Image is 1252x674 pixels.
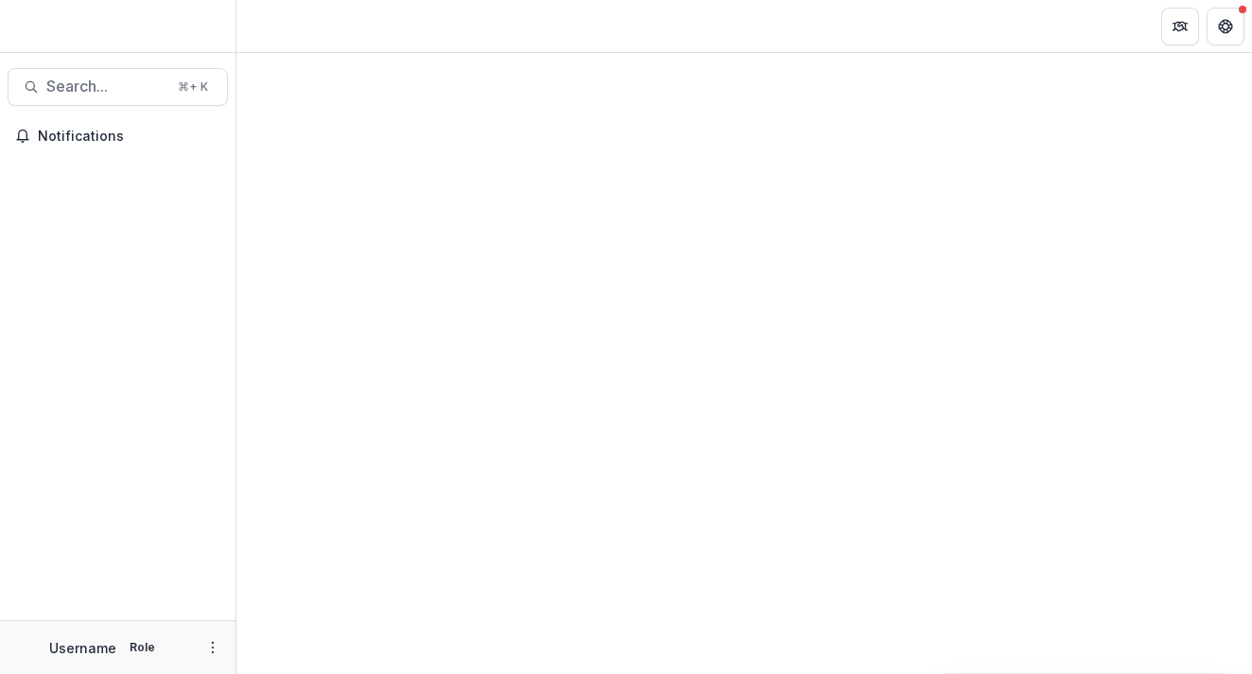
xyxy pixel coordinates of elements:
nav: breadcrumb [244,12,324,40]
div: ⌘ + K [174,77,212,97]
button: Search... [8,68,228,106]
button: More [201,636,224,659]
span: Search... [46,78,166,95]
button: Get Help [1207,8,1244,45]
button: Notifications [8,121,228,151]
p: Role [124,639,161,656]
button: Partners [1161,8,1199,45]
span: Notifications [38,129,220,145]
p: Username [49,638,116,658]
